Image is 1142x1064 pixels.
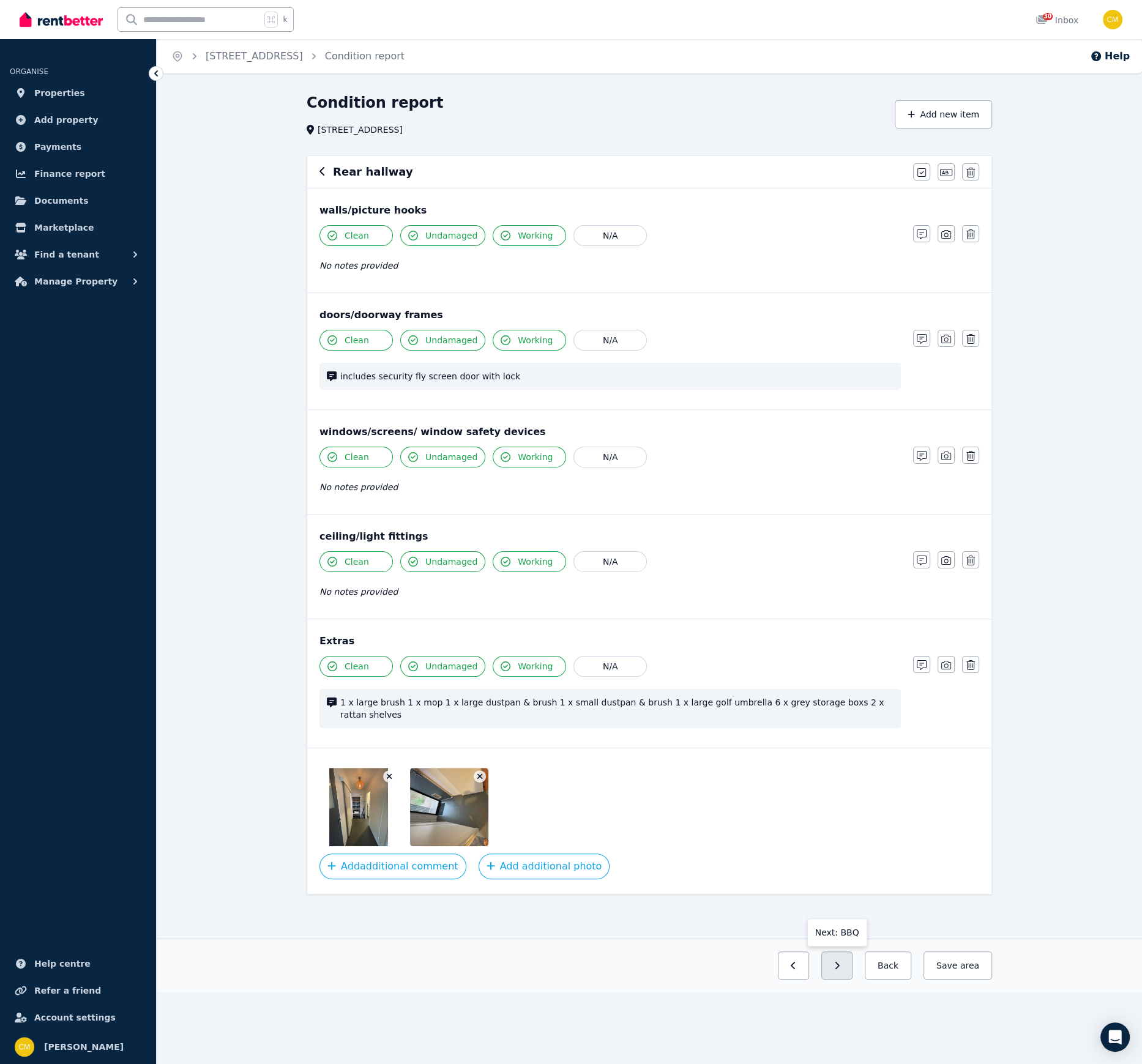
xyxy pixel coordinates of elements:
img: b43201b37d7d02944cdc5ca1e37d6302.jpg [329,768,388,846]
span: No notes provided [319,261,398,270]
a: Account settings [10,1005,146,1030]
span: Undamaged [425,334,477,346]
h6: Rear hallway [333,163,413,180]
span: 30 [1043,13,1053,20]
span: Properties [34,86,85,100]
span: Help centre [34,956,91,971]
span: Working [518,229,553,242]
button: Add new item [895,100,992,128]
button: Add additional photo [479,854,610,879]
div: walls/picture hooks [319,203,979,218]
span: Marketplace [34,220,94,235]
span: Working [518,334,553,346]
span: Working [518,556,553,568]
span: [STREET_ADDRESS] [318,124,403,136]
button: Clean [319,551,393,572]
span: Finance report [34,166,105,181]
div: ceiling/light fittings [319,529,979,544]
button: Undamaged [400,656,485,677]
button: Clean [319,225,393,246]
span: Clean [345,334,369,346]
span: [PERSON_NAME] [44,1040,124,1054]
button: N/A [573,225,647,246]
button: Find a tenant [10,242,146,267]
img: 204e36763617a5e1877a131bdb2c7206.jpg [410,768,515,846]
button: N/A [573,656,647,677]
span: Refer a friend [34,983,101,998]
button: Undamaged [400,225,485,246]
span: Documents [34,193,89,208]
button: N/A [573,551,647,572]
button: Working [493,225,566,246]
a: Marketplace [10,215,146,240]
div: Extras [319,634,979,649]
span: No notes provided [319,587,398,597]
span: Working [518,660,553,672]
button: Help [1090,49,1130,64]
button: Manage Property [10,269,146,294]
button: Undamaged [400,330,485,351]
a: Refer a friend [10,978,146,1003]
button: Clean [319,656,393,677]
div: windows/screens/ window safety devices [319,425,979,439]
span: No notes provided [319,482,398,492]
span: Payments [34,140,81,154]
img: RentBetter [20,10,103,29]
span: includes security fly screen door with lock [340,370,894,382]
button: Working [493,330,566,351]
button: N/A [573,330,647,351]
span: Find a tenant [34,247,99,262]
span: Undamaged [425,451,477,463]
a: Documents [10,188,146,213]
button: Working [493,551,566,572]
span: Undamaged [425,660,477,672]
a: Condition report [325,50,405,62]
div: Open Intercom Messenger [1100,1022,1130,1052]
span: Undamaged [425,556,477,568]
button: Back [865,951,911,980]
a: Properties [10,81,146,105]
span: Manage Property [34,274,118,289]
button: Save area [924,951,992,980]
a: Add property [10,108,146,132]
img: Chris Mills [1103,10,1122,29]
a: [STREET_ADDRESS] [206,50,303,62]
button: Clean [319,330,393,351]
a: Finance report [10,162,146,186]
button: Addadditional comment [319,854,466,879]
button: Undamaged [400,551,485,572]
span: Clean [345,556,369,568]
button: Working [493,447,566,467]
img: Chris Mills [15,1037,34,1057]
span: ORGANISE [10,67,48,76]
span: Undamaged [425,229,477,242]
span: Clean [345,660,369,672]
button: Undamaged [400,447,485,467]
span: area [960,959,979,972]
span: Clean [345,451,369,463]
div: doors/doorway frames [319,308,979,322]
button: N/A [573,447,647,467]
span: Account settings [34,1010,116,1025]
div: Next: BBQ [807,918,867,947]
span: Add property [34,113,99,127]
span: Clean [345,229,369,242]
button: Clean [319,447,393,467]
span: Working [518,451,553,463]
span: 1 x large brush 1 x mop 1 x large dustpan & brush 1 x small dustpan & brush 1 x large golf umbrel... [340,696,894,721]
span: k [283,15,287,24]
a: Help centre [10,951,146,976]
a: Payments [10,135,146,159]
button: Working [493,656,566,677]
nav: Breadcrumb [157,39,419,73]
h1: Condition report [307,93,443,113]
div: Inbox [1036,14,1078,26]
